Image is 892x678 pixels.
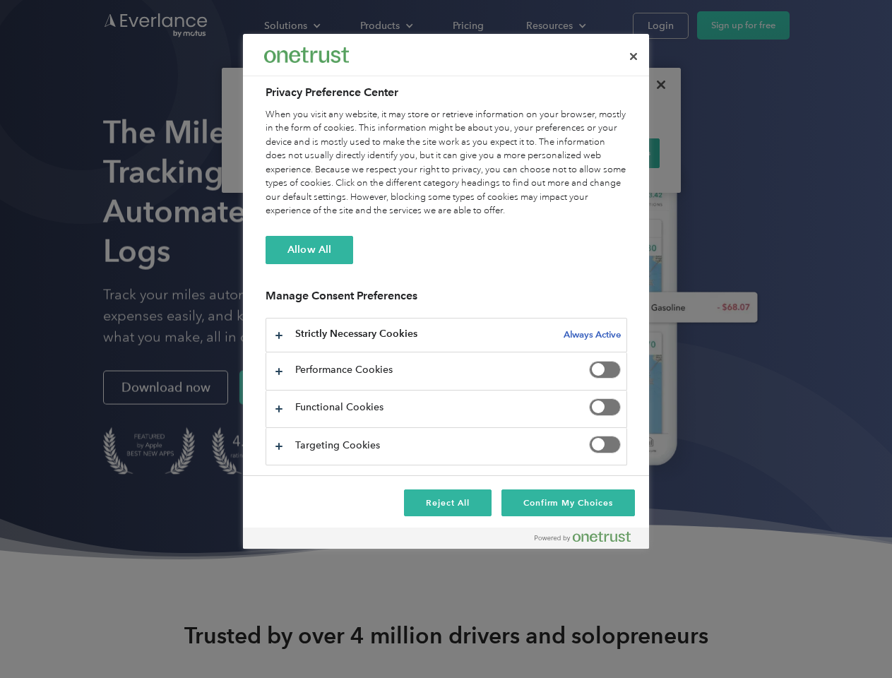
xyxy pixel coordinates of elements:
[266,236,353,264] button: Allow All
[535,531,631,542] img: Powered by OneTrust Opens in a new Tab
[266,108,627,218] div: When you visit any website, it may store or retrieve information on your browser, mostly in the f...
[264,47,349,62] img: Everlance
[243,34,649,549] div: Preference center
[501,489,635,516] button: Confirm My Choices
[264,41,349,69] div: Everlance
[266,289,627,311] h3: Manage Consent Preferences
[404,489,492,516] button: Reject All
[535,531,642,549] a: Powered by OneTrust Opens in a new Tab
[618,41,649,72] button: Close
[243,34,649,549] div: Privacy Preference Center
[266,84,627,101] h2: Privacy Preference Center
